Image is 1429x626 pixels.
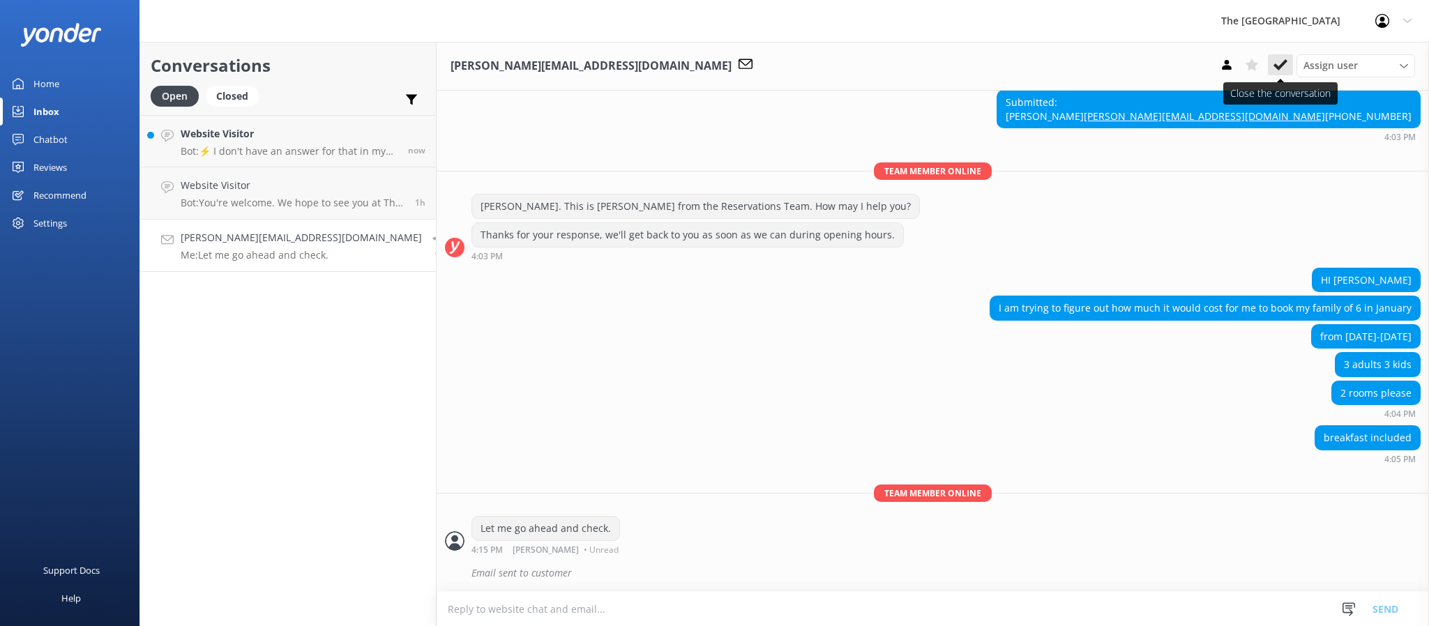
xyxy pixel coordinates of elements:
[151,88,206,103] a: Open
[434,249,445,261] span: 04:15pm 11-Aug-2025 (UTC -10:00) Pacific/Honolulu
[151,86,199,107] div: Open
[33,125,68,153] div: Chatbot
[43,556,100,584] div: Support Docs
[1315,454,1421,464] div: 04:05pm 11-Aug-2025 (UTC -10:00) Pacific/Honolulu
[997,91,1420,128] div: Submitted: [PERSON_NAME] [PHONE_NUMBER]
[1384,133,1416,142] strong: 4:03 PM
[181,197,404,209] p: Bot: You're welcome. We hope to see you at The [GEOGRAPHIC_DATA] soon!
[1332,381,1420,405] div: 2 rooms please
[874,162,992,180] span: Team member online
[997,132,1421,142] div: 04:03pm 11-Aug-2025 (UTC -10:00) Pacific/Honolulu
[33,98,59,125] div: Inbox
[513,546,579,554] span: [PERSON_NAME]
[408,144,425,156] span: 05:51pm 11-Aug-2025 (UTC -10:00) Pacific/Honolulu
[140,115,436,167] a: Website VisitorBot:⚡ I don't have an answer for that in my knowledge base. Please try and rephras...
[206,88,266,103] a: Closed
[33,70,59,98] div: Home
[471,252,503,261] strong: 4:03 PM
[33,181,86,209] div: Recommend
[472,194,919,218] div: [PERSON_NAME]. This is [PERSON_NAME] from the Reservations Team. How may I help you?
[990,296,1420,320] div: I am trying to figure out how much it would cost for me to book my family of 6 in January
[1312,325,1420,349] div: from [DATE]-[DATE]
[1315,426,1420,450] div: breakfast included
[472,223,903,247] div: Thanks for your response, we'll get back to you as soon as we can during opening hours.
[471,546,503,554] strong: 4:15 PM
[874,484,992,502] span: Team member online
[451,57,732,75] h3: [PERSON_NAME][EMAIL_ADDRESS][DOMAIN_NAME]
[1313,268,1420,292] div: HI [PERSON_NAME]
[1384,455,1416,464] strong: 4:05 PM
[21,23,101,46] img: yonder-white-logo.png
[471,251,904,261] div: 04:03pm 11-Aug-2025 (UTC -10:00) Pacific/Honolulu
[471,544,622,554] div: 04:15pm 11-Aug-2025 (UTC -10:00) Pacific/Honolulu
[181,178,404,193] h4: Website Visitor
[181,249,422,261] p: Me: Let me go ahead and check.
[33,209,67,237] div: Settings
[445,561,1421,585] div: 2025-08-12T02:19:21.354
[151,52,425,79] h2: Conversations
[181,126,398,142] h4: Website Visitor
[1084,109,1325,123] a: [PERSON_NAME][EMAIL_ADDRESS][DOMAIN_NAME]
[33,153,67,181] div: Reviews
[1384,410,1416,418] strong: 4:04 PM
[140,220,436,272] a: [PERSON_NAME][EMAIL_ADDRESS][DOMAIN_NAME]Me:Let me go ahead and check.1h
[1336,353,1420,376] div: 3 adults 3 kids
[472,517,619,540] div: Let me go ahead and check.
[415,197,425,208] span: 04:17pm 11-Aug-2025 (UTC -10:00) Pacific/Honolulu
[206,86,259,107] div: Closed
[1296,54,1415,77] div: Assign User
[1303,58,1358,73] span: Assign user
[181,230,422,245] h4: [PERSON_NAME][EMAIL_ADDRESS][DOMAIN_NAME]
[584,546,619,554] span: • Unread
[181,145,398,158] p: Bot: ⚡ I don't have an answer for that in my knowledge base. Please try and rephrase your questio...
[61,584,81,612] div: Help
[140,167,436,220] a: Website VisitorBot:You're welcome. We hope to see you at The [GEOGRAPHIC_DATA] soon!1h
[1331,409,1421,418] div: 04:04pm 11-Aug-2025 (UTC -10:00) Pacific/Honolulu
[471,561,1421,585] div: Email sent to customer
